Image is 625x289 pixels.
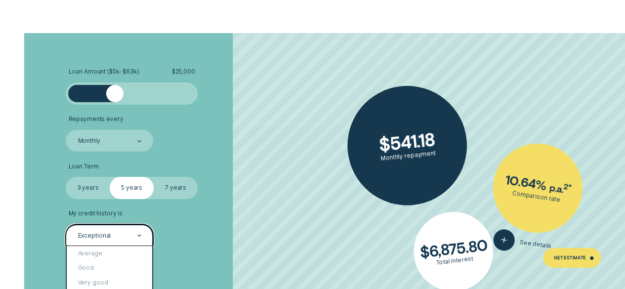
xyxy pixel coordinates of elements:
label: 3 years [66,177,110,199]
div: Good [67,261,152,276]
span: Loan Amount ( $5k - $63k ) [68,68,139,76]
span: $ 25,000 [172,68,195,76]
label: 5 years [110,177,154,199]
label: 7 years [154,177,198,199]
div: Exceptional [78,232,111,240]
span: Repayments every [68,116,123,123]
span: Loan Term [68,163,98,170]
span: My credit history is [68,210,123,217]
a: Get Estimate [543,248,601,268]
button: See details [492,228,553,257]
span: See details [519,239,552,250]
div: Average [67,246,152,261]
div: Monthly [78,138,100,145]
